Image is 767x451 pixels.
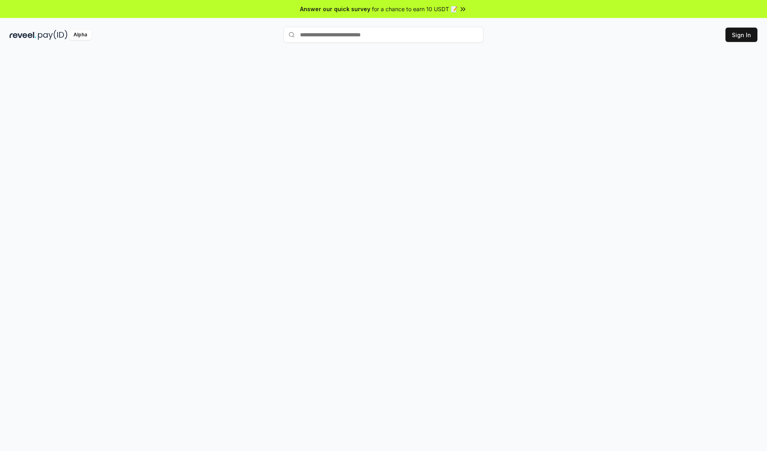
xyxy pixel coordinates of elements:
span: for a chance to earn 10 USDT 📝 [372,5,457,13]
button: Sign In [725,28,757,42]
div: Alpha [69,30,91,40]
span: Answer our quick survey [300,5,370,13]
img: reveel_dark [10,30,36,40]
img: pay_id [38,30,68,40]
